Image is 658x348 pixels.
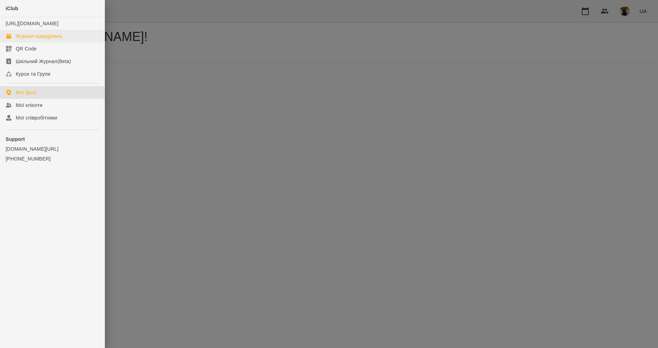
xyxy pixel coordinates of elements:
[6,155,99,162] a: [PHONE_NUMBER]
[6,145,99,152] a: [DOMAIN_NAME][URL]
[16,102,42,109] div: Мої клієнти
[6,21,58,26] a: [URL][DOMAIN_NAME]
[16,45,37,52] div: QR Code
[16,89,36,96] div: Мої філії
[6,6,18,11] span: iClub
[16,33,62,40] div: Журнал відвідувань
[16,114,57,121] div: Мої співробітники
[16,70,50,77] div: Курси та Групи
[16,58,71,65] div: Шкільний Журнал(Beta)
[6,136,99,143] p: Support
